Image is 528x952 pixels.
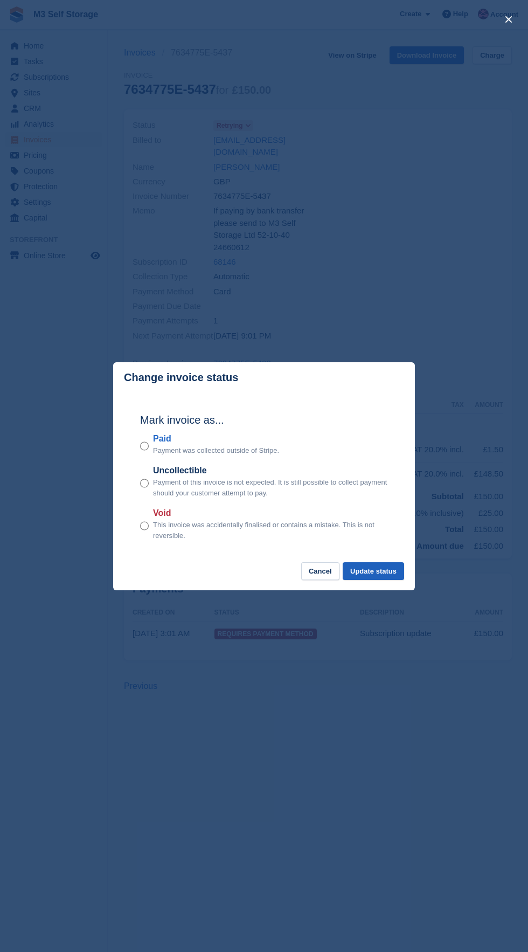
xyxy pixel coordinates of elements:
button: Cancel [301,562,339,580]
label: Void [153,507,388,520]
label: Paid [153,432,279,445]
p: This invoice was accidentally finalised or contains a mistake. This is not reversible. [153,520,388,541]
p: Payment of this invoice is not expected. It is still possible to collect payment should your cust... [153,477,388,498]
h2: Mark invoice as... [140,412,388,428]
p: Payment was collected outside of Stripe. [153,445,279,456]
button: Update status [343,562,404,580]
p: Change invoice status [124,371,238,384]
label: Uncollectible [153,464,388,477]
button: close [500,11,517,28]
